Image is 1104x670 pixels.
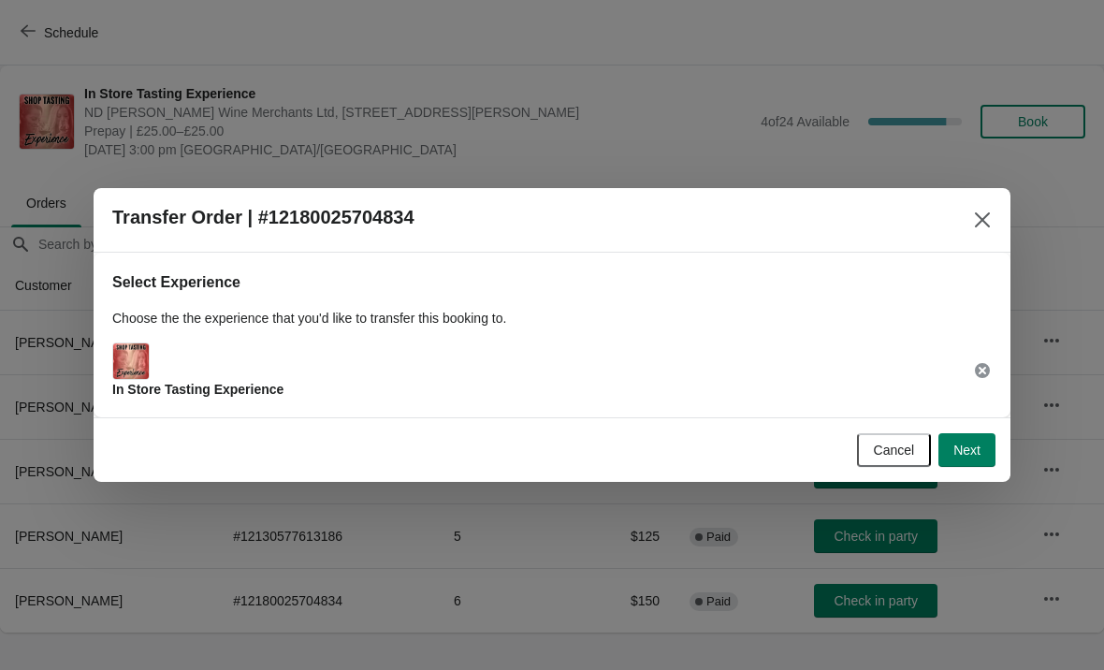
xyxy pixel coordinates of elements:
[874,443,915,458] span: Cancel
[857,433,932,467] button: Cancel
[113,343,149,379] img: Main Experience Image
[112,382,283,397] span: In Store Tasting Experience
[112,271,992,294] h2: Select Experience
[966,203,999,237] button: Close
[112,309,992,328] p: Choose the the experience that you'd like to transfer this booking to.
[112,207,414,228] h2: Transfer Order | #12180025704834
[938,433,995,467] button: Next
[953,443,981,458] span: Next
